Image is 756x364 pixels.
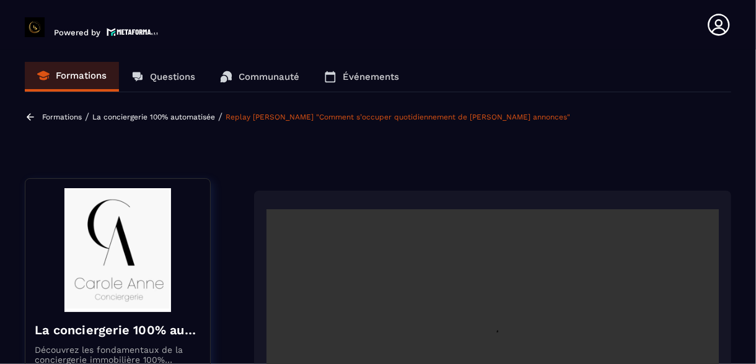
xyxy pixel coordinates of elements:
span: / [218,111,222,123]
h4: La conciergerie 100% automatisée [35,321,201,339]
a: Formations [42,113,82,121]
p: Communauté [239,71,299,82]
p: Questions [150,71,195,82]
span: / [85,111,89,123]
a: La conciergerie 100% automatisée [92,113,215,121]
p: Powered by [54,28,100,37]
img: logo [107,27,159,37]
a: Replay [PERSON_NAME] "Comment s’occuper quotidiennement de [PERSON_NAME] annonces" [226,113,570,121]
a: Questions [119,62,208,92]
a: Formations [25,62,119,92]
img: logo-branding [25,17,45,37]
a: Communauté [208,62,312,92]
p: Événements [343,71,399,82]
img: banner [35,188,201,312]
a: Événements [312,62,411,92]
p: Formations [56,70,107,81]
